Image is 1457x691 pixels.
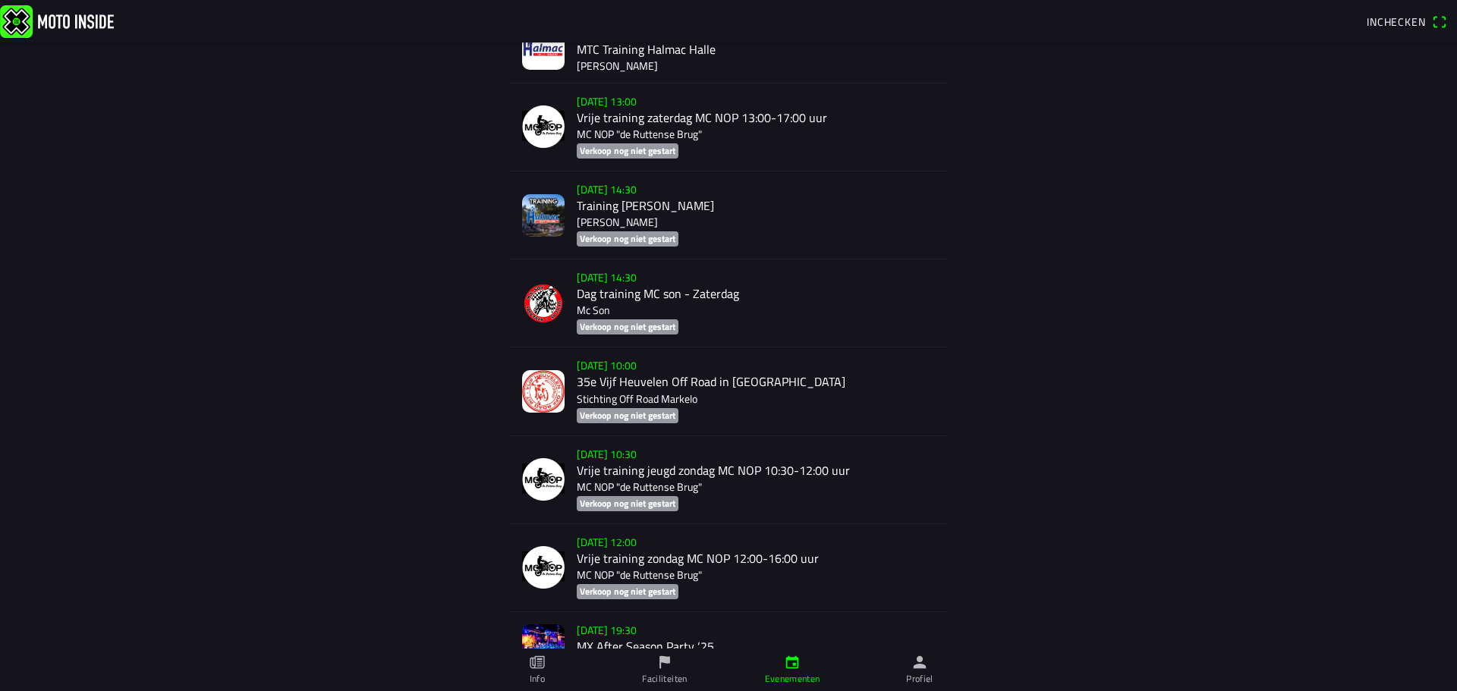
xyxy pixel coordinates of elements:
[510,612,947,680] a: [DATE] 19:30MX After Season Party ‘25
[784,654,801,671] ion-icon: calendar
[510,524,947,612] a: [DATE] 12:00Vrije training zondag MC NOP 12:00-16:00 uurMC NOP "de Ruttense Brug"Verkoop nog niet...
[510,347,947,435] a: [DATE] 10:0035e Vijf Heuvelen Off Road in [GEOGRAPHIC_DATA]Stichting Off Road MarkeloVerkoop nog ...
[522,282,565,325] img: sfRBxcGZmvZ0K6QUyq9TbY0sbKJYVDoKWVN9jkDZ.png
[522,27,565,70] img: nUvh5JkSQmmW2HJEMSkwDJSJ4FfGRWewn1JIy8H7.jpg
[522,105,565,148] img: NjdwpvkGicnr6oC83998ZTDUeXJJ29cK9cmzxz8K.png
[522,370,565,413] img: s4AcrYMSiCGV2JtRADuiX8iGqUdYBWZIKJSM0rGg.jpg
[510,83,947,171] a: [DATE] 13:00Vrije training zaterdag MC NOP 13:00-17:00 uurMC NOP "de Ruttense Brug"Verkoop nog ni...
[1359,8,1454,34] a: Incheckenqr scanner
[765,672,820,686] ion-label: Evenementen
[522,458,565,501] img: NjdwpvkGicnr6oC83998ZTDUeXJJ29cK9cmzxz8K.png
[906,672,933,686] ion-label: Profiel
[510,171,947,259] a: [DATE] 14:30Training [PERSON_NAME][PERSON_NAME]Verkoop nog niet gestart
[522,546,565,589] img: NjdwpvkGicnr6oC83998ZTDUeXJJ29cK9cmzxz8K.png
[530,672,545,686] ion-label: Info
[1367,14,1426,30] span: Inchecken
[911,654,928,671] ion-icon: person
[510,436,947,524] a: [DATE] 10:30Vrije training jeugd zondag MC NOP 10:30-12:00 uurMC NOP "de Ruttense Brug"Verkoop no...
[642,672,687,686] ion-label: Faciliteiten
[510,15,947,83] a: [DATE] 11:30MTC Training Halmac Halle[PERSON_NAME]
[529,654,546,671] ion-icon: paper
[656,654,673,671] ion-icon: flag
[522,194,565,237] img: N3lxsS6Zhak3ei5Q5MtyPEvjHqMuKUUTBqHB2i4g.png
[510,259,947,347] a: [DATE] 14:30Dag training MC son - ZaterdagMc SonVerkoop nog niet gestart
[522,624,565,667] img: OZAm4MUJqgPyD1hxDp0QniWjSiMBFQQequRo5IJA.jpg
